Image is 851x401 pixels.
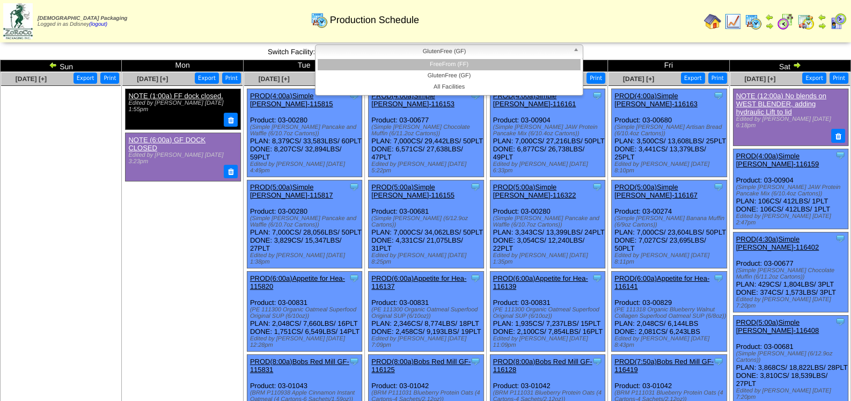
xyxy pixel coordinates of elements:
img: Tooltip [470,356,481,367]
button: Delete Note [224,165,238,179]
a: PROD(6:00a)Appetite for Hea-116139 [493,274,588,290]
img: Tooltip [713,90,724,101]
div: (Simple [PERSON_NAME] Pancake and Waffle (6/10.7oz Cartons)) [250,215,362,228]
div: Product: 03-00829 PLAN: 2,048CS / 6,144LBS DONE: 2,081CS / 6,243LBS [612,272,727,352]
div: (Simple [PERSON_NAME] (6/12.9oz Cartons)) [736,351,848,363]
div: Edited by [PERSON_NAME] [DATE] 6:18pm [736,116,843,129]
div: Product: 03-00831 PLAN: 2,048CS / 7,660LBS / 16PLT DONE: 1,751CS / 6,549LBS / 14PLT [247,272,362,352]
button: Delete Note [831,129,845,143]
div: Edited by [PERSON_NAME] [DATE] 1:35pm [493,252,605,265]
div: Edited by [PERSON_NAME] [DATE] 7:09pm [371,336,483,348]
img: arrowleft.gif [765,13,774,21]
div: Edited by [PERSON_NAME] [DATE] 1:38pm [250,252,362,265]
div: (Simple [PERSON_NAME] Pancake and Waffle (6/10.7oz Cartons)) [493,215,605,228]
a: NOTE (12:00a) No blends on WEST BLENDER, adding hydraulic Lift to lid [736,92,826,116]
div: (Simple [PERSON_NAME] Banana Muffin (6/9oz Cartons)) [614,215,726,228]
img: calendarblend.gif [777,13,794,30]
div: Edited by [PERSON_NAME] [DATE] 8:25pm [371,252,483,265]
div: Product: 03-00904 PLAN: 7,000CS / 27,216LBS / 50PLT DONE: 6,877CS / 26,738LBS / 49PLT [490,89,605,177]
img: Tooltip [349,356,360,367]
a: PROD(8:00a)Bobs Red Mill GF-115831 [250,358,349,374]
img: Tooltip [592,90,603,101]
button: Print [586,72,605,84]
a: PROD(8:00a)Bobs Red Mill GF-116125 [371,358,471,374]
div: Edited by [PERSON_NAME] [DATE] 7:20pm [736,296,848,309]
td: Sat [729,60,850,72]
li: GlutenFree (GF) [318,70,581,82]
td: Fri [608,60,729,72]
button: Print [222,72,241,84]
div: Product: 03-00274 PLAN: 7,000CS / 23,604LBS / 50PLT DONE: 7,027CS / 23,695LBS / 50PLT [612,180,727,268]
img: calendarprod.gif [311,11,328,28]
img: Tooltip [592,356,603,367]
span: [DEMOGRAPHIC_DATA] Packaging [38,16,127,21]
img: Tooltip [713,273,724,283]
img: Tooltip [592,273,603,283]
div: Product: 03-00681 PLAN: 7,000CS / 34,062LBS / 50PLT DONE: 4,331CS / 21,075LBS / 31PLT [369,180,483,268]
button: Export [802,72,826,84]
div: Edited by [PERSON_NAME] [DATE] 1:55pm [128,100,236,113]
img: Tooltip [349,181,360,192]
a: PROD(8:00a)Bobs Red Mill GF-116128 [493,358,592,374]
a: PROD(6:00a)Appetite for Hea-116141 [614,274,709,290]
div: Product: 03-00280 PLAN: 7,000CS / 28,056LBS / 50PLT DONE: 3,829CS / 15,347LBS / 27PLT [247,180,362,268]
a: PROD(4:00a)Simple [PERSON_NAME]-115815 [250,92,333,108]
a: (logout) [89,21,107,27]
button: Print [100,72,119,84]
span: GlutenFree (GF) [320,45,569,58]
img: calendarprod.gif [745,13,762,30]
div: (Simple [PERSON_NAME] Chocolate Muffin (6/11.2oz Cartons)) [371,124,483,137]
span: Production Schedule [330,14,419,26]
div: (Simple [PERSON_NAME] Artisan Bread (6/10.4oz Cartons)) [614,124,726,137]
div: (Simple [PERSON_NAME] Chocolate Muffin (6/11.2oz Cartons)) [736,267,848,280]
img: calendarcustomer.gif [830,13,847,30]
a: PROD(4:00a)Simple [PERSON_NAME]-116153 [371,92,454,108]
div: Product: 03-00680 PLAN: 3,500CS / 13,608LBS / 25PLT DONE: 3,441CS / 13,379LBS / 25PLT [612,89,727,177]
img: Tooltip [713,181,724,192]
img: arrowright.gif [793,61,801,69]
td: Sun [1,60,122,72]
button: Print [830,72,848,84]
img: arrowleft.gif [49,61,57,69]
div: (PE 111318 Organic Blueberry Walnut Collagen Superfood Oatmeal SUP (6/8oz)) [614,307,726,319]
button: Export [195,72,219,84]
div: Edited by [PERSON_NAME] [DATE] 8:10pm [614,161,726,174]
a: PROD(6:00a)Appetite for Hea-115820 [250,274,345,290]
img: Tooltip [349,273,360,283]
li: All Facilities [318,82,581,93]
img: home.gif [704,13,721,30]
td: Tue [243,60,364,72]
div: (Simple [PERSON_NAME] JAW Protein Pancake Mix (6/10.4oz Cartons)) [736,184,848,197]
div: (Simple [PERSON_NAME] (6/12.9oz Cartons)) [371,215,483,228]
img: line_graph.gif [724,13,742,30]
div: Product: 03-00280 PLAN: 8,379CS / 33,583LBS / 60PLT DONE: 8,207CS / 32,894LBS / 59PLT [247,89,362,177]
img: Tooltip [470,273,481,283]
img: Tooltip [713,356,724,367]
a: PROD(5:00a)Simple [PERSON_NAME]-115817 [250,183,333,199]
img: Tooltip [835,150,846,161]
div: Product: 03-00677 PLAN: 429CS / 1,804LBS / 3PLT DONE: 374CS / 1,573LBS / 3PLT [733,232,848,312]
a: PROD(5:00a)Simple [PERSON_NAME]-116408 [736,318,819,334]
a: NOTE (1:00a) FF dock closed. [128,92,223,100]
div: Product: 03-00904 PLAN: 106CS / 412LBS / 1PLT DONE: 106CS / 412LBS / 1PLT [733,149,848,229]
div: Edited by [PERSON_NAME] [DATE] 8:11pm [614,252,726,265]
div: (PE 111300 Organic Oatmeal Superfood Original SUP (6/10oz)) [371,307,483,319]
a: PROD(5:00a)Simple [PERSON_NAME]-116167 [614,183,698,199]
button: Export [74,72,98,84]
div: Edited by [PERSON_NAME] [DATE] 4:49pm [250,161,362,174]
span: [DATE] [+] [623,75,654,83]
div: Edited by [PERSON_NAME] [DATE] 6:33pm [493,161,605,174]
div: Edited by [PERSON_NAME] [DATE] 3:23pm [128,152,236,165]
img: arrowright.gif [765,21,774,30]
img: Tooltip [592,181,603,192]
div: Edited by [PERSON_NAME] [DATE] 11:09pm [493,336,605,348]
li: FreeFrom (FF) [318,59,581,70]
div: (PE 111300 Organic Oatmeal Superfood Original SUP (6/10oz)) [250,307,362,319]
a: NOTE (6:00a) GF DOCK CLOSED [128,136,206,152]
div: (Simple [PERSON_NAME] Pancake and Waffle (6/10.7oz Cartons)) [250,124,362,137]
img: arrowleft.gif [818,13,826,21]
a: PROD(5:00a)Simple [PERSON_NAME]-116155 [371,183,454,199]
a: [DATE] [+] [259,75,290,83]
button: Print [708,72,727,84]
